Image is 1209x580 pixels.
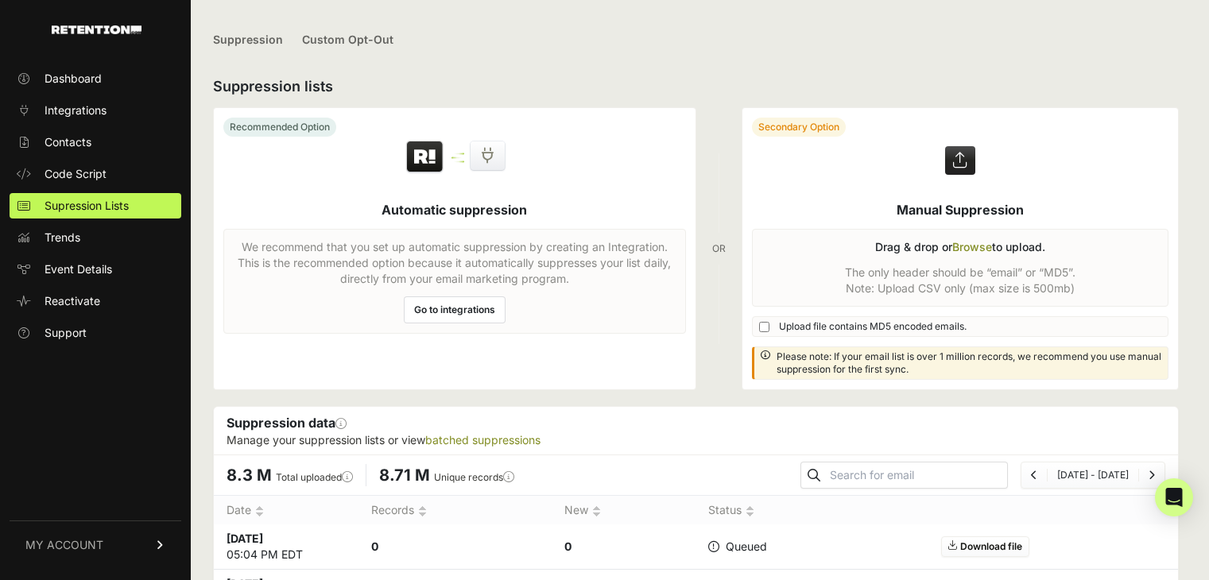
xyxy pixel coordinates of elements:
[358,496,552,525] th: Records
[425,433,541,447] a: batched suppressions
[434,471,514,483] label: Unique records
[10,520,181,569] a: MY ACCOUNT
[213,75,1179,98] h2: Suppression lists
[214,407,1178,454] div: Suppression data
[10,257,181,282] a: Event Details
[746,505,754,517] img: no_sort-eaf950dc5ab64cae54d48a5578032e96f70b2ecb7d747501f34c8f2db400fb66.gif
[371,539,378,553] strong: 0
[276,471,353,483] label: Total uploaded
[451,153,464,155] img: integration
[223,118,336,137] div: Recommended Option
[708,539,767,555] span: Queued
[255,505,264,517] img: no_sort-eaf950dc5ab64cae54d48a5578032e96f70b2ecb7d747501f34c8f2db400fb66.gif
[227,466,272,485] span: 8.3 M
[45,198,129,214] span: Supression Lists
[382,200,527,219] h5: Automatic suppression
[564,539,572,553] strong: 0
[552,496,696,525] th: New
[1155,478,1193,516] div: Open Intercom Messenger
[213,22,283,60] a: Suppression
[10,225,181,250] a: Trends
[379,466,430,485] span: 8.71 M
[451,160,464,163] img: integration
[10,130,181,155] a: Contacts
[45,293,100,309] span: Reactivate
[941,536,1029,557] a: Download file
[45,230,80,246] span: Trends
[405,140,445,175] img: Retention
[759,322,769,332] input: Upload file contains MD5 encoded emails.
[45,134,91,150] span: Contacts
[227,532,263,545] strong: [DATE]
[25,537,103,553] span: MY ACCOUNT
[45,261,112,277] span: Event Details
[10,193,181,218] a: Supression Lists
[10,288,181,314] a: Reactivate
[1047,469,1138,481] li: [DATE] - [DATE]
[451,157,464,159] img: integration
[712,107,726,390] div: OR
[45,102,107,118] span: Integrations
[302,22,393,60] a: Custom Opt-Out
[45,166,107,182] span: Code Script
[592,505,601,517] img: no_sort-eaf950dc5ab64cae54d48a5578032e96f70b2ecb7d747501f34c8f2db400fb66.gif
[10,66,181,91] a: Dashboard
[45,325,87,341] span: Support
[234,239,676,287] p: We recommend that you set up automatic suppression by creating an Integration. This is the recomm...
[404,296,506,323] a: Go to integrations
[52,25,141,34] img: Retention.com
[45,71,102,87] span: Dashboard
[696,496,796,525] th: Status
[418,505,427,517] img: no_sort-eaf950dc5ab64cae54d48a5578032e96f70b2ecb7d747501f34c8f2db400fb66.gif
[227,432,1165,448] p: Manage your suppression lists or view
[1021,462,1165,489] nav: Page navigation
[10,161,181,187] a: Code Script
[827,464,1007,486] input: Search for email
[10,320,181,346] a: Support
[214,524,358,570] td: 05:04 PM EDT
[10,98,181,123] a: Integrations
[214,496,358,525] th: Date
[1149,469,1155,481] a: Next
[1031,469,1037,481] a: Previous
[779,320,967,333] span: Upload file contains MD5 encoded emails.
